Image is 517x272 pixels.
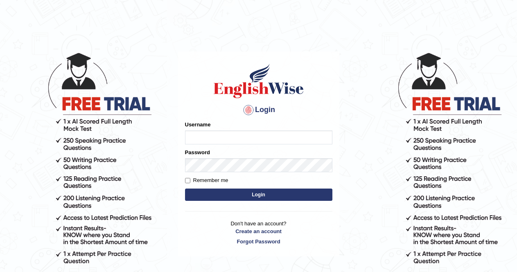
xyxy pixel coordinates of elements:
label: Remember me [185,176,228,184]
a: Forgot Password [185,238,332,245]
p: Don't have an account? [185,220,332,245]
h4: Login [185,103,332,117]
a: Create an account [185,227,332,235]
label: Password [185,148,210,156]
button: Login [185,189,332,201]
label: Username [185,121,211,128]
input: Remember me [185,178,190,183]
img: Logo of English Wise sign in for intelligent practice with AI [212,63,305,99]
